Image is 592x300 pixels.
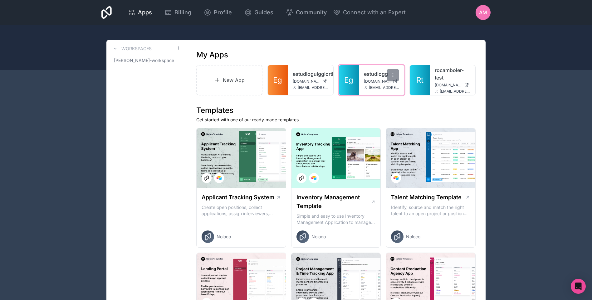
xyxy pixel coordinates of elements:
[268,65,288,95] a: Eg
[202,193,274,202] h1: Applicant Tracking System
[410,65,430,95] a: Rt
[239,6,278,19] a: Guides
[369,85,399,90] span: [EMAIL_ADDRESS][DOMAIN_NAME]
[273,75,282,85] span: Eg
[174,8,191,17] span: Billing
[416,75,423,85] span: Rt
[440,89,470,94] span: [EMAIL_ADDRESS][DOMAIN_NAME]
[214,8,232,17] span: Profile
[121,46,152,52] h3: Workspaces
[364,79,391,84] span: [DOMAIN_NAME]
[254,8,273,17] span: Guides
[311,234,326,240] span: Noloco
[435,83,462,88] span: [DOMAIN_NAME]
[196,105,476,115] h1: Templates
[391,204,470,217] p: Identify, source and match the right talent to an open project or position with our Talent Matchi...
[344,75,353,85] span: Eg
[293,79,328,84] a: [DOMAIN_NAME]
[364,79,399,84] a: [DOMAIN_NAME]
[391,193,462,202] h1: Talent Matching Template
[111,45,152,52] a: Workspaces
[333,8,406,17] button: Connect with an Expert
[217,176,222,181] img: Airtable Logo
[296,8,327,17] span: Community
[196,65,262,95] a: New App
[202,204,281,217] p: Create open positions, collect applications, assign interviewers, centralise candidate feedback a...
[217,234,231,240] span: Noloco
[281,6,332,19] a: Community
[343,8,406,17] span: Connect with an Expert
[293,79,320,84] span: [DOMAIN_NAME]
[296,193,371,210] h1: Inventory Management Template
[114,57,174,64] span: [PERSON_NAME]-workspace
[479,9,487,16] span: AM
[138,8,152,17] span: Apps
[159,6,196,19] a: Billing
[196,50,228,60] h1: My Apps
[339,65,359,95] a: Eg
[394,176,399,181] img: Airtable Logo
[364,70,399,78] a: estudiogg
[199,6,237,19] a: Profile
[435,83,470,88] a: [DOMAIN_NAME]
[435,66,470,81] a: rocamboler-test
[571,279,586,294] div: Open Intercom Messenger
[111,55,181,66] a: [PERSON_NAME]-workspace
[311,176,316,181] img: Airtable Logo
[196,117,476,123] p: Get started with one of our ready-made templates
[293,70,328,78] a: estudioguiggiortiz
[406,234,420,240] span: Noloco
[298,85,328,90] span: [EMAIL_ADDRESS][DOMAIN_NAME]
[123,6,157,19] a: Apps
[296,213,376,225] p: Simple and easy to use Inventory Management Application to manage your stock, orders and Manufact...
